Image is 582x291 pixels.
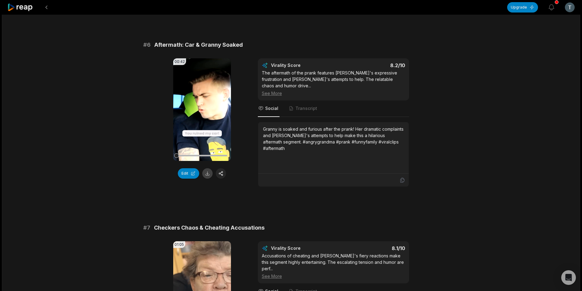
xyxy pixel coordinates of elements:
span: Transcript [295,105,317,111]
div: 8.1 /10 [339,245,405,251]
span: Social [265,105,278,111]
div: See More [262,90,405,96]
button: Upgrade [507,2,538,13]
div: Accusations of cheating and [PERSON_NAME]'s fiery reactions make this segment highly entertaining... [262,253,405,279]
span: # 6 [143,41,151,49]
span: Aftermath: Car & Granny Soaked [154,41,243,49]
div: The aftermath of the prank features [PERSON_NAME]'s expressive frustration and [PERSON_NAME]'s at... [262,70,405,96]
nav: Tabs [258,100,409,117]
div: Open Intercom Messenger [561,270,576,285]
div: 8.2 /10 [339,62,405,68]
video: Your browser does not support mp4 format. [173,58,231,161]
button: Edit [178,168,199,179]
span: Checkers Chaos & Cheating Accusations [154,224,265,232]
div: Granny is soaked and furious after the prank! Her dramatic complaints and [PERSON_NAME]'s attempt... [263,126,404,151]
div: See More [262,273,405,279]
span: # 7 [143,224,150,232]
div: Virality Score [271,62,337,68]
div: Virality Score [271,245,337,251]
